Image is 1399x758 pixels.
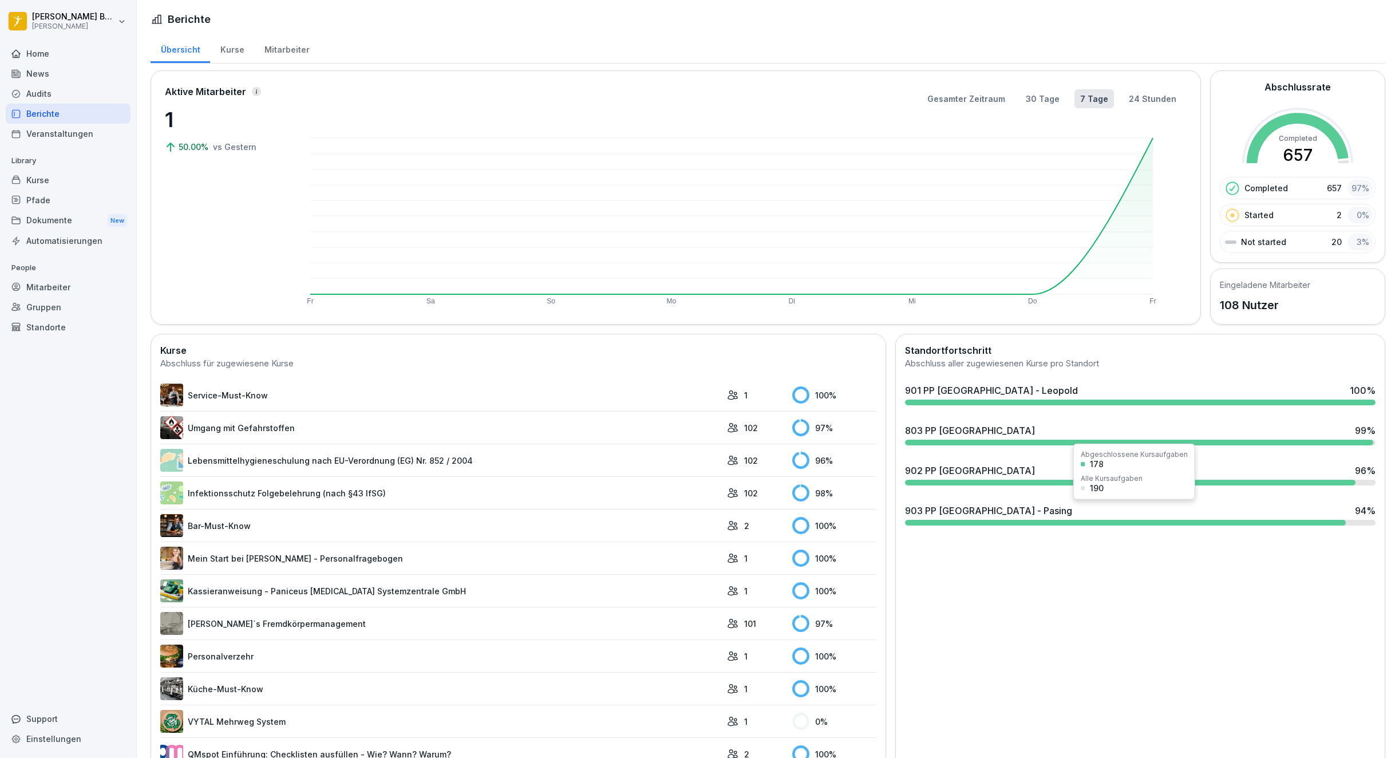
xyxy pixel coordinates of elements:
img: ro33qf0i8ndaw7nkfv0stvse.png [160,416,183,439]
a: Lebensmittelhygieneschulung nach EU-Verordnung (EG) Nr. 852 / 2004 [160,449,721,472]
p: Not started [1241,236,1286,248]
div: 100 % [792,550,876,567]
a: Kurse [6,170,131,190]
div: 3 % [1347,234,1373,250]
div: 94 % [1355,504,1376,518]
img: zd24spwykzjjw3u1wcd2ptki.png [160,645,183,668]
div: 100 % [792,648,876,665]
div: Automatisierungen [6,231,131,251]
text: Mo [666,297,676,305]
p: 1 [744,683,748,695]
div: Support [6,709,131,729]
h2: Abschlussrate [1264,80,1331,94]
a: Umgang mit Gefahrstoffen [160,416,721,439]
p: 2 [1337,209,1342,221]
div: Dokumente [6,210,131,231]
div: News [6,64,131,84]
p: [PERSON_NAME] [32,22,116,30]
a: Kurse [210,34,254,63]
p: 50.00% [179,141,211,153]
img: aaay8cu0h1hwaqqp9269xjan.png [160,547,183,570]
p: 2 [744,520,749,532]
div: Einstellungen [6,729,131,749]
a: Gruppen [6,297,131,317]
p: 1 [744,585,748,597]
div: Standorte [6,317,131,337]
div: 100 % [792,517,876,534]
p: Completed [1244,182,1288,194]
img: ltafy9a5l7o16y10mkzj65ij.png [160,612,183,635]
p: 1 [165,104,279,135]
a: VYTAL Mehrweg System [160,710,721,733]
a: Home [6,44,131,64]
text: Fr [307,297,313,305]
img: fvkk888r47r6bwfldzgy1v13.png [160,579,183,602]
a: Bar-Must-Know [160,514,721,537]
a: Mein Start bei [PERSON_NAME] - Personalfragebogen [160,547,721,570]
p: 1 [744,716,748,728]
a: 903 PP [GEOGRAPHIC_DATA] - Pasing94% [900,499,1380,530]
h2: Kurse [160,344,876,357]
button: 7 Tage [1074,89,1114,108]
a: Küche-Must-Know [160,677,721,700]
div: 0 % [792,713,876,730]
img: kpon4nh320e9lf5mryu3zflh.png [160,384,183,406]
a: Infektionsschutz Folgebelehrung (nach §43 IfSG) [160,481,721,504]
a: Mitarbeiter [254,34,319,63]
a: Personalverzehr [160,645,721,668]
p: 102 [744,455,758,467]
a: Berichte [6,104,131,124]
p: 101 [744,618,756,630]
p: Library [6,152,131,170]
button: 30 Tage [1020,89,1065,108]
div: 97 % [1347,180,1373,196]
a: Übersicht [151,34,210,63]
div: Alle Kursaufgaben [1081,475,1143,482]
div: Abschluss für zugewiesene Kurse [160,357,876,370]
div: 100 % [1350,384,1376,397]
a: Kassieranweisung - Paniceus [MEDICAL_DATA] Systemzentrale GmbH [160,579,721,602]
div: Pfade [6,190,131,210]
img: avw4yih0pjczq94wjribdn74.png [160,514,183,537]
p: 657 [1327,182,1342,194]
div: 99 % [1355,424,1376,437]
img: u8i1ib0ilql3mlm87z8b5j3m.png [160,710,183,733]
div: 96 % [1355,464,1376,477]
p: People [6,259,131,277]
div: 100 % [792,680,876,697]
button: Gesamter Zeitraum [922,89,1011,108]
div: 96 % [792,452,876,469]
text: Do [1028,297,1037,305]
div: Abschluss aller zugewiesenen Kurse pro Standort [905,357,1376,370]
text: Mi [908,297,916,305]
a: Audits [6,84,131,104]
p: Aktive Mitarbeiter [165,85,246,98]
div: Mitarbeiter [6,277,131,297]
a: DokumenteNew [6,210,131,231]
div: 901 PP [GEOGRAPHIC_DATA] - Leopold [905,384,1078,397]
text: Di [788,297,795,305]
div: 0 % [1347,207,1373,223]
div: 98 % [792,484,876,502]
button: 24 Stunden [1123,89,1182,108]
a: [PERSON_NAME]`s Fremdkörpermanagement [160,612,721,635]
img: gxsnf7ygjsfsmxd96jxi4ufn.png [160,449,183,472]
div: Abgeschlossene Kursaufgaben [1081,451,1188,458]
a: Service-Must-Know [160,384,721,406]
div: Veranstaltungen [6,124,131,144]
p: 1 [744,389,748,401]
p: 20 [1331,236,1342,248]
p: Started [1244,209,1274,221]
div: 903 PP [GEOGRAPHIC_DATA] - Pasing [905,504,1072,518]
img: gxc2tnhhndim38heekucasph.png [160,677,183,700]
h5: Eingeladene Mitarbeiter [1220,279,1310,291]
div: 902 PP [GEOGRAPHIC_DATA] [905,464,1035,477]
text: Sa [426,297,435,305]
